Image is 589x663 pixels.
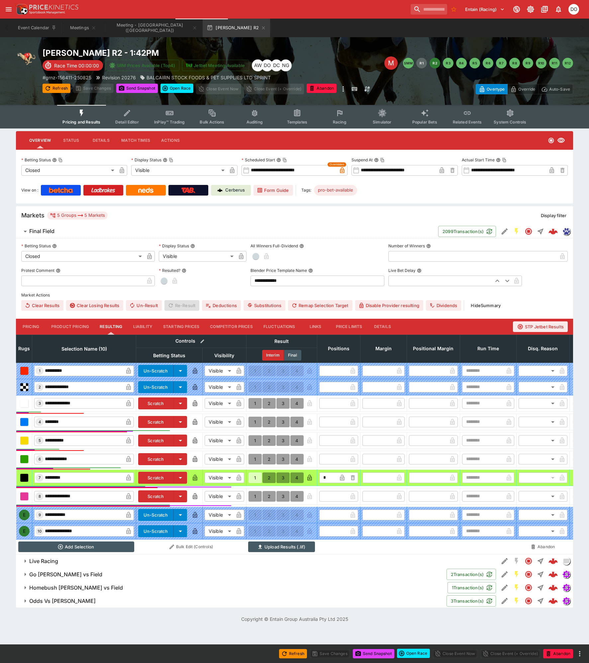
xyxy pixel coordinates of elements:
button: Un-Scratch [138,365,174,377]
button: Betting StatusCopy To Clipboard [52,158,57,162]
div: Daniel Olerenshaw [568,4,579,15]
button: SGM Enabled [511,568,523,580]
button: Substitutions [244,300,285,311]
button: SGM Enabled [511,582,523,594]
img: logo-cerberus--red.svg [548,556,558,566]
div: liveracing [562,557,570,565]
p: Cerberus [225,187,245,194]
p: Auto-Save [549,86,570,93]
button: Go [PERSON_NAME] vs Field [16,568,446,581]
span: Pricing and Results [62,120,100,124]
button: Jetbet Meeting Available [182,60,249,71]
button: Display filter [537,210,570,221]
th: Positional Margin [407,335,460,363]
button: Number of Winners [426,244,431,248]
p: Display Status [159,243,189,249]
img: logo-cerberus--red.svg [548,570,558,579]
button: Odds Vs [PERSON_NAME] [16,594,446,608]
button: Details [367,319,397,335]
input: search [411,4,447,15]
button: more [576,650,584,658]
button: R7 [496,58,507,68]
button: Actual Start TimeCopy To Clipboard [496,158,501,162]
div: Visible [205,510,234,520]
th: Controls [136,335,246,348]
a: Cerberus [211,185,251,196]
button: R9 [523,58,533,68]
button: Scratch [138,397,174,409]
p: All Winners Full-Dividend [250,243,298,249]
div: Start From [476,84,573,94]
span: Mark an event as closed and abandoned. [307,85,337,91]
button: R10 [536,58,546,68]
p: Protest Comment [21,268,54,273]
div: Visible [159,251,236,262]
button: Interim [262,350,284,361]
button: Remap Selection Target [288,300,352,311]
img: simulator [563,571,570,578]
button: Betting Status [52,244,57,248]
span: Popular Bets [412,120,437,124]
button: 2Transaction(s) [446,569,496,580]
div: simulator [562,597,570,605]
button: 2 [262,435,276,446]
span: Betting Status [146,352,193,360]
button: Closed [523,555,535,567]
svg: Visible [557,136,565,144]
img: greyhound_racing.png [16,48,37,69]
button: Override [507,84,538,94]
button: Clear Results [21,300,63,311]
button: 1 [248,417,262,427]
button: Un-Result [126,300,161,311]
p: Number of Winners [388,243,425,249]
div: 5 Groups 5 Markets [50,211,105,219]
div: Visible [205,366,234,376]
button: open drawer [3,3,15,15]
p: Betting Status [21,243,51,249]
button: R12 [562,58,573,68]
button: Edit Detail [499,568,511,580]
span: Templates [287,120,307,124]
button: Starting Prices [158,319,205,335]
span: Re-Result [164,300,199,311]
button: Actions [155,132,185,148]
button: Live Racing [16,554,499,568]
img: Betcha [49,188,73,193]
span: 5 [37,438,42,443]
button: 4 [290,472,304,483]
div: Event type filters [57,105,532,128]
button: 4 [290,491,304,502]
button: Scratch [138,490,174,502]
h2: Copy To Clipboard [43,48,308,58]
button: All Winners Full-Dividend [299,244,304,248]
button: Details [86,132,116,148]
button: Bulk Edit (Controls) [138,541,245,552]
p: Resulted? [159,268,180,273]
button: Status [56,132,86,148]
span: Detail Editor [115,120,139,124]
button: R5 [469,58,480,68]
div: Closed [21,251,144,262]
h6: Live Racing [29,558,58,565]
button: Live Bet Delay [417,268,422,273]
th: Rugs [16,335,32,363]
div: 444d56af-9486-4ad7-8e11-ea1ea4814070 [548,227,558,236]
span: Auditing [246,120,263,124]
button: 3 [276,398,290,409]
button: [PERSON_NAME] R2 [203,19,270,37]
th: Disq. Reason [516,335,569,363]
div: Visible [205,398,234,409]
div: grnz [562,227,570,235]
img: Sportsbook Management [29,11,65,14]
div: simulator [562,570,570,578]
th: Result [246,335,317,348]
span: Racing [333,120,346,124]
svg: Closed [525,227,533,235]
button: 1 [248,491,262,502]
button: more [339,84,347,94]
button: SRM Prices Available (Top4) [106,60,179,71]
button: 3 [276,454,290,464]
button: R2 [430,58,440,68]
img: Neds [138,188,153,193]
p: Actual Start Time [462,157,495,163]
